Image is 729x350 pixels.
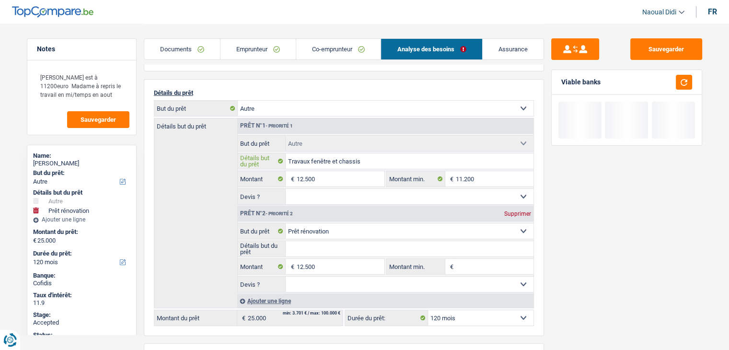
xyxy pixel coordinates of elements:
[502,211,533,217] div: Supprimer
[238,189,286,204] label: Devis ?
[33,331,130,339] div: Status:
[144,39,220,59] a: Documents
[220,39,296,59] a: Emprunteur
[33,237,36,245] span: €
[238,123,295,129] div: Prêt n°1
[237,294,533,308] div: Ajouter une ligne
[33,292,130,299] div: Taux d'intérêt:
[33,228,128,236] label: Montant du prêt:
[238,241,286,257] label: Détails but du prêt
[635,4,684,20] a: Naoual Didi
[445,171,456,187] span: €
[33,250,128,257] label: Durée du prêt:
[387,171,445,187] label: Montant min.
[387,259,445,274] label: Montant min.
[283,311,340,315] div: min: 3.701 € / max: 100.000 €
[33,160,130,167] div: [PERSON_NAME]
[266,123,293,128] span: - Priorité 1
[154,101,238,116] label: But du prêt
[33,169,128,177] label: But du prêt:
[630,38,702,60] button: Sauvegarder
[286,259,296,274] span: €
[561,78,601,86] div: Viable banks
[33,319,130,327] div: Accepted
[381,39,482,59] a: Analyse des besoins
[67,111,129,128] button: Sauvegarder
[33,311,130,319] div: Stage:
[33,299,130,307] div: 11.9
[154,310,237,326] label: Montant du prêt
[154,118,237,129] label: Détails but du prêt
[238,153,286,169] label: Détails but du prêt
[33,152,130,160] div: Name:
[238,223,286,239] label: But du prêt
[238,259,286,274] label: Montant
[642,8,676,16] span: Naoual Didi
[33,216,130,223] div: Ajouter une ligne
[238,171,286,187] label: Montant
[238,136,286,151] label: But du prêt
[238,277,286,292] label: Devis ?
[237,310,248,326] span: €
[33,280,130,287] div: Cofidis
[483,39,544,59] a: Assurance
[33,189,130,197] div: Détails but du prêt
[33,272,130,280] div: Banque:
[445,259,456,274] span: €
[12,6,93,18] img: TopCompare Logo
[296,39,381,59] a: Co-emprunteur
[238,210,295,217] div: Prêt n°2
[286,171,296,187] span: €
[345,310,428,326] label: Durée du prêt:
[154,89,534,96] p: Détails du prêt
[81,117,116,123] span: Sauvegarder
[708,7,717,16] div: fr
[266,211,293,216] span: - Priorité 2
[37,45,127,53] h5: Notes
